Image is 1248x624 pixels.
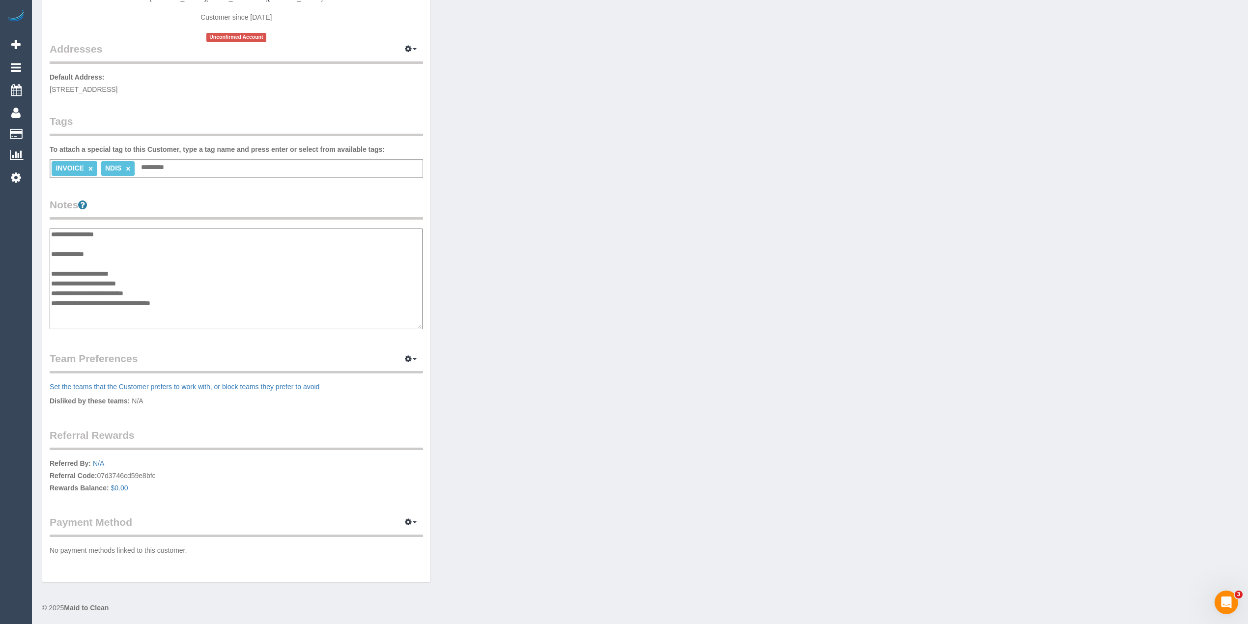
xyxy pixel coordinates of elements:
span: INVOICE [56,164,84,172]
span: [STREET_ADDRESS] [50,85,117,93]
a: $0.00 [111,484,128,492]
div: © 2025 [42,603,1238,613]
label: Referred By: [50,458,91,468]
a: N/A [93,459,104,467]
legend: Tags [50,114,423,136]
label: Default Address: [50,72,105,82]
label: To attach a special tag to this Customer, type a tag name and press enter or select from availabl... [50,144,385,154]
legend: Payment Method [50,515,423,537]
label: Rewards Balance: [50,483,109,493]
img: Automaid Logo [6,10,26,24]
legend: Notes [50,198,423,220]
a: × [88,165,93,173]
iframe: Intercom live chat [1215,591,1238,614]
strong: Maid to Clean [64,604,109,612]
span: Unconfirmed Account [206,33,266,41]
span: N/A [132,397,143,405]
p: No payment methods linked to this customer. [50,545,423,555]
p: 07d3746cd59e8bfc [50,458,423,495]
span: 3 [1235,591,1243,598]
legend: Referral Rewards [50,428,423,450]
a: × [126,165,130,173]
label: Referral Code: [50,471,97,481]
a: Set the teams that the Customer prefers to work with, or block teams they prefer to avoid [50,383,319,391]
span: Customer since [DATE] [200,13,272,21]
label: Disliked by these teams: [50,396,130,406]
span: NDIS [105,164,121,172]
legend: Team Preferences [50,351,423,373]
